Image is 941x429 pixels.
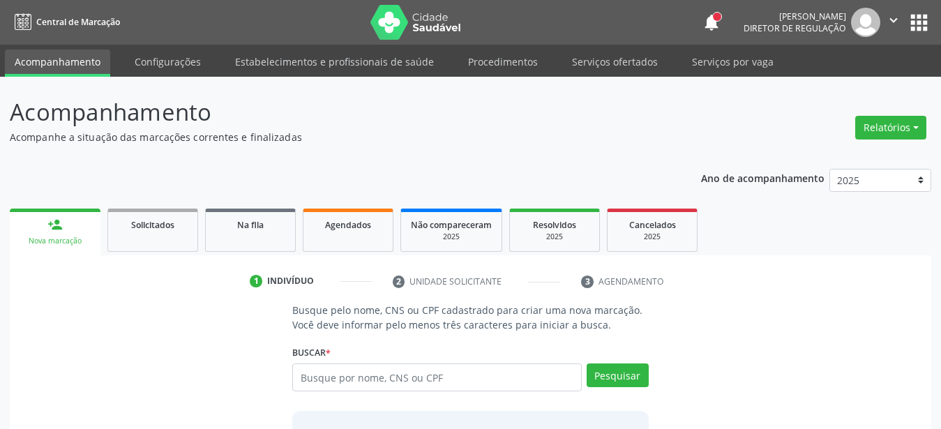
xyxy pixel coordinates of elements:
button: Relatórios [855,116,926,140]
span: Diretor de regulação [744,22,846,34]
label: Buscar [292,342,331,363]
span: Central de Marcação [36,16,120,28]
div: Indivíduo [267,275,314,287]
div: 2025 [411,232,492,242]
div: 1 [250,275,262,287]
a: Configurações [125,50,211,74]
p: Ano de acompanhamento [701,169,825,186]
img: img [851,8,880,37]
div: 2025 [520,232,589,242]
span: Resolvidos [533,219,576,231]
span: Não compareceram [411,219,492,231]
button:  [880,8,907,37]
div: [PERSON_NAME] [744,10,846,22]
input: Busque por nome, CNS ou CPF [292,363,582,391]
button: Pesquisar [587,363,649,387]
span: Cancelados [629,219,676,231]
a: Central de Marcação [10,10,120,33]
div: person_add [47,217,63,232]
i:  [886,13,901,28]
button: notifications [702,13,721,32]
a: Serviços por vaga [682,50,783,74]
div: Nova marcação [20,236,91,246]
a: Acompanhamento [5,50,110,77]
span: Agendados [325,219,371,231]
a: Serviços ofertados [562,50,668,74]
span: Solicitados [131,219,174,231]
a: Estabelecimentos e profissionais de saúde [225,50,444,74]
p: Acompanhe a situação das marcações correntes e finalizadas [10,130,655,144]
p: Busque pelo nome, CNS ou CPF cadastrado para criar uma nova marcação. Você deve informar pelo men... [292,303,649,332]
button: apps [907,10,931,35]
div: 2025 [617,232,687,242]
p: Acompanhamento [10,95,655,130]
a: Procedimentos [458,50,548,74]
span: Na fila [237,219,264,231]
